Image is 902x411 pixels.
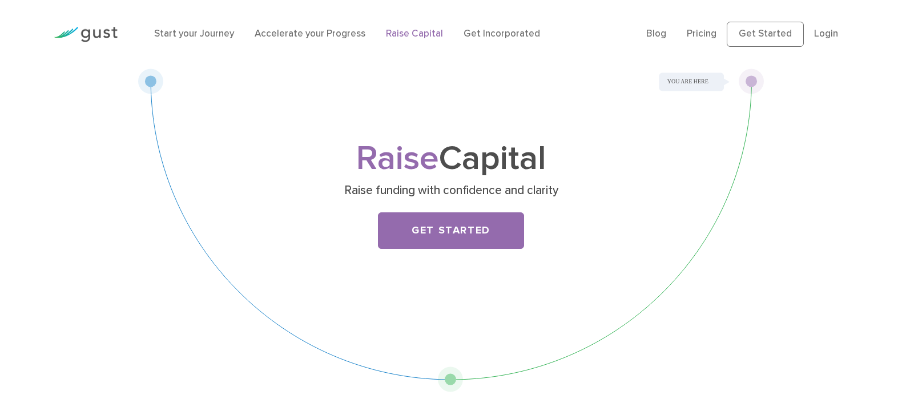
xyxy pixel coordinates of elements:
[230,183,673,199] p: Raise funding with confidence and clarity
[226,143,676,175] h1: Capital
[727,22,804,47] a: Get Started
[54,27,118,42] img: Gust Logo
[386,28,443,39] a: Raise Capital
[356,138,439,179] span: Raise
[687,28,716,39] a: Pricing
[154,28,234,39] a: Start your Journey
[378,212,524,249] a: Get Started
[464,28,540,39] a: Get Incorporated
[814,28,838,39] a: Login
[646,28,666,39] a: Blog
[255,28,365,39] a: Accelerate your Progress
